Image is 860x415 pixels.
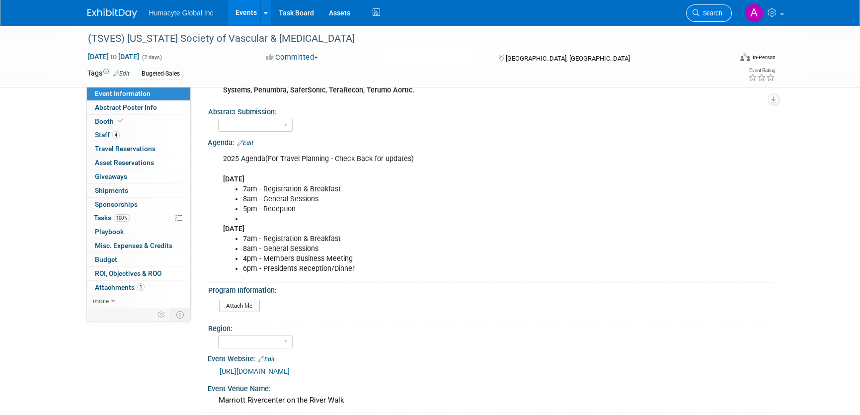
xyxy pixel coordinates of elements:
[673,52,776,67] div: Event Format
[139,69,183,79] div: Bugeted-Sales
[208,135,773,148] div: Agenda:
[223,225,244,233] b: [DATE]
[87,156,190,169] a: Asset Reservations
[118,118,123,124] i: Booth reservation complete
[87,87,190,100] a: Event Information
[87,52,140,61] span: [DATE] [DATE]
[95,269,161,277] span: ROI, Objectives & ROO
[87,253,190,266] a: Budget
[87,68,130,80] td: Tags
[216,149,664,279] div: 2025 Agenda(For Travel Planning - Check Back for updates)
[208,381,773,394] div: Event Venue Name:
[149,9,214,17] span: Humacyte Global Inc
[686,4,732,22] a: Search
[87,128,190,142] a: Staff4
[243,194,658,204] li: 8am - General Sessions
[243,244,658,254] li: 8am - General Sessions
[87,225,190,239] a: Playbook
[84,30,717,48] div: (TSVES) [US_STATE] Society of Vascular & [MEDICAL_DATA]
[95,145,156,153] span: Travel Reservations
[258,356,275,363] a: Edit
[748,68,775,73] div: Event Rating
[94,214,130,222] span: Tasks
[95,89,151,97] span: Event Information
[220,367,290,375] a: [URL][DOMAIN_NAME]
[243,254,658,264] li: 4pm - Members Business Meeting
[109,53,118,61] span: to
[95,255,117,263] span: Budget
[87,184,190,197] a: Shipments
[700,9,722,17] span: Search
[237,140,253,147] a: Edit
[752,54,775,61] div: In-Person
[87,115,190,128] a: Booth
[95,200,138,208] span: Sponsorships
[87,8,137,18] img: ExhibitDay
[95,228,124,236] span: Playbook
[745,3,764,22] img: Adrian Diazgonsen
[215,393,766,408] div: Marriott Rivercenter on the River Walk
[208,283,769,295] div: Program Information:
[223,175,244,183] b: [DATE]
[141,54,162,61] span: (2 days)
[243,264,658,274] li: 6pm - Presidents Reception/Dinner
[208,351,773,364] div: Event Website:
[153,308,170,321] td: Personalize Event Tab Strip
[87,101,190,114] a: Abstract Poster Info
[87,267,190,280] a: ROI, Objectives & ROO
[243,204,658,214] li: 5pm - Reception
[740,53,750,61] img: Format-Inperson.png
[95,103,157,111] span: Abstract Poster Info
[243,184,658,194] li: 7am - Registration & Breakfast
[87,281,190,294] a: Attachments1
[93,297,109,305] span: more
[95,172,127,180] span: Giveaways
[208,104,769,117] div: Abstract Submission:
[87,170,190,183] a: Giveaways
[95,159,154,166] span: Asset Reservations
[95,242,172,249] span: Misc. Expenses & Credits
[87,198,190,211] a: Sponsorships
[243,234,658,244] li: 7am - Registration & Breakfast
[170,308,190,321] td: Toggle Event Tabs
[208,321,769,333] div: Region:
[114,214,130,222] span: 100%
[137,283,145,291] span: 1
[95,283,145,291] span: Attachments
[87,142,190,156] a: Travel Reservations
[506,55,630,62] span: [GEOGRAPHIC_DATA], [GEOGRAPHIC_DATA]
[87,239,190,252] a: Misc. Expenses & Credits
[87,211,190,225] a: Tasks100%
[113,70,130,77] a: Edit
[112,131,120,139] span: 4
[95,131,120,139] span: Staff
[87,294,190,308] a: more
[95,117,125,125] span: Booth
[95,186,128,194] span: Shipments
[263,52,322,63] button: Committed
